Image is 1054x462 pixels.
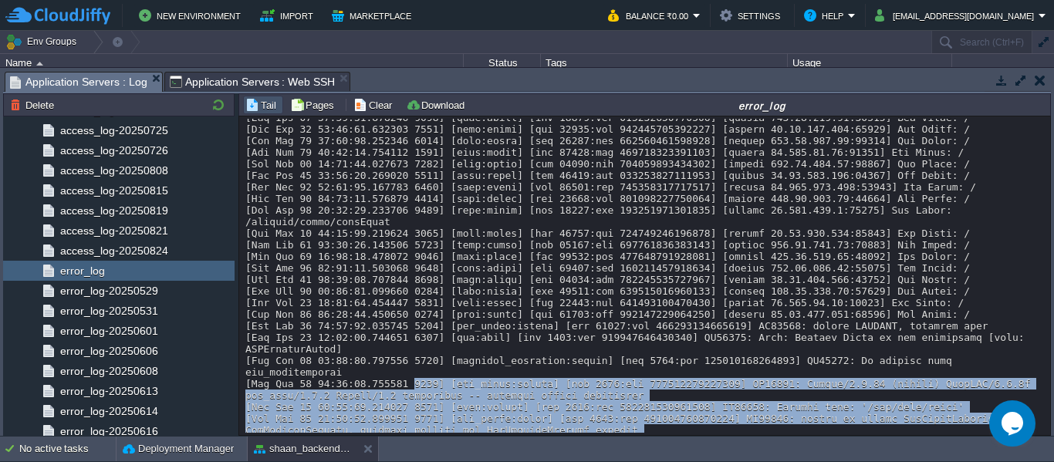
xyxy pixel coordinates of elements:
[875,6,1039,25] button: [EMAIL_ADDRESS][DOMAIN_NAME]
[10,98,59,112] button: Delete
[57,324,160,338] a: error_log-20250601
[57,424,160,438] a: error_log-20250616
[57,224,171,238] a: access_log-20250821
[57,344,160,358] a: error_log-20250606
[5,31,82,52] button: Env Groups
[36,62,43,66] img: AMDAwAAAACH5BAEAAAAALAAAAAABAAEAAAICRAEAOw==
[19,437,116,461] div: No active tasks
[989,400,1039,447] iframe: chat widget
[57,184,171,197] a: access_log-20250815
[804,6,848,25] button: Help
[465,54,540,72] div: Status
[720,6,785,25] button: Settings
[57,204,171,218] a: access_log-20250819
[10,73,147,92] span: Application Servers : Log
[542,54,787,72] div: Tags
[170,73,336,91] span: Application Servers : Web SSH
[353,98,397,112] button: Clear
[406,98,469,112] button: Download
[57,143,171,157] a: access_log-20250726
[245,98,281,112] button: Tail
[57,123,171,137] a: access_log-20250725
[57,264,107,278] a: error_log
[290,98,339,112] button: Pages
[57,364,160,378] a: error_log-20250608
[57,284,160,298] a: error_log-20250529
[608,6,693,25] button: Balance ₹0.00
[57,384,160,398] a: error_log-20250613
[5,6,110,25] img: CloudJiffy
[57,404,160,418] a: error_log-20250614
[332,6,416,25] button: Marketplace
[260,6,318,25] button: Import
[789,54,951,72] div: Usage
[57,244,171,258] a: access_log-20250824
[57,304,160,318] a: error_log-20250531
[123,441,234,457] button: Deployment Manager
[254,441,351,457] button: shaan_backend_django
[2,54,463,72] div: Name
[475,99,1049,112] div: error_log
[139,6,245,25] button: New Environment
[57,164,171,177] a: access_log-20250808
